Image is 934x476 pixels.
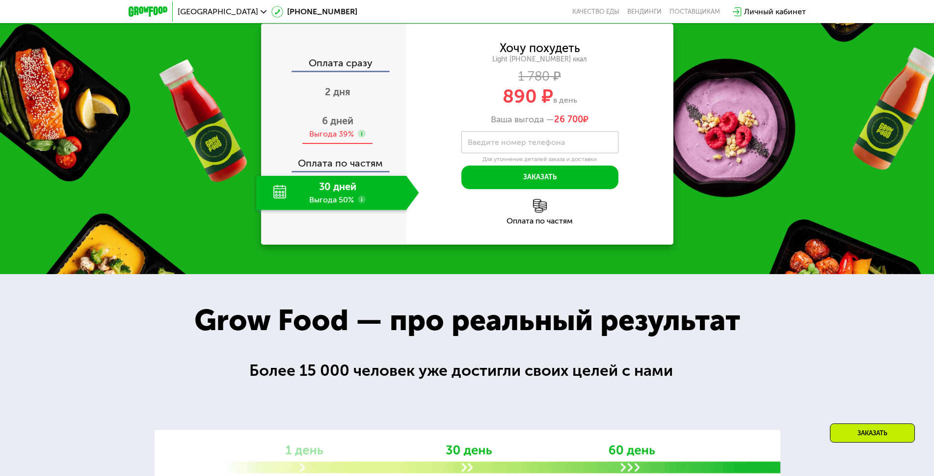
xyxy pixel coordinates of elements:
[503,85,553,108] span: 890 ₽
[830,423,915,443] div: Заказать
[322,115,353,127] span: 6 дней
[627,8,662,16] a: Вендинги
[461,166,618,189] button: Заказать
[262,58,406,71] div: Оплата сразу
[178,8,258,16] span: [GEOGRAPHIC_DATA]
[461,156,618,164] div: Для уточнения деталей заказа и доставки
[406,114,673,125] div: Ваша выгода —
[249,359,685,383] div: Более 15 000 человек уже достигли своих целей с нами
[406,71,673,82] div: 1 780 ₽
[500,43,580,54] div: Хочу похудеть
[533,199,547,213] img: l6xcnZfty9opOoJh.png
[468,140,565,145] label: Введите номер телефона
[406,55,673,64] div: Light [PHONE_NUMBER] ккал
[271,6,357,18] a: [PHONE_NUMBER]
[325,86,350,98] span: 2 дня
[744,6,806,18] div: Личный кабинет
[173,298,761,342] div: Grow Food — про реальный результат
[262,148,406,171] div: Оплата по частям
[553,95,577,105] span: в день
[572,8,619,16] a: Качество еды
[309,129,354,140] div: Выгода 39%
[554,114,583,125] span: 26 700
[669,8,720,16] div: поставщикам
[406,217,673,225] div: Оплата по частям
[554,114,588,125] span: ₽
